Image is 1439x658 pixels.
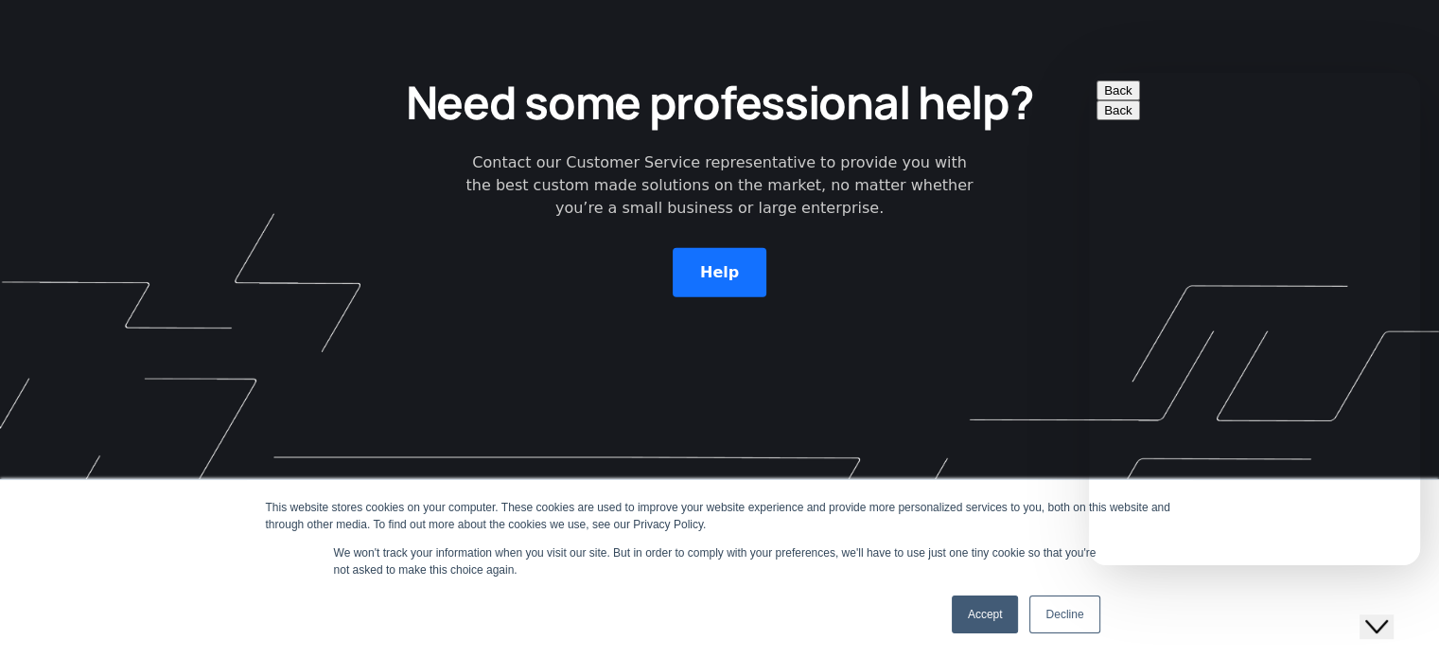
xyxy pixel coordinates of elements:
button: Help [673,248,766,297]
p: We won't track your information when you visit our site. But in order to comply with your prefere... [334,544,1106,578]
iframe: To enrich screen reader interactions, please activate Accessibility in Grammarly extension settings [1360,582,1420,639]
a: Help [673,263,766,281]
a: Decline [1029,596,1099,633]
a: Accept [952,596,1019,633]
div: This website stores cookies on your computer. These cookies are used to improve your website expe... [266,499,1174,533]
div: Contact our Customer Service representative to provide you with the best custom made solutions on... [460,151,980,220]
iframe: To enrich screen reader interactions, please activate Accessibility in Grammarly extension settings [1089,73,1420,565]
h2: Need some professional help? [124,73,1316,132]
